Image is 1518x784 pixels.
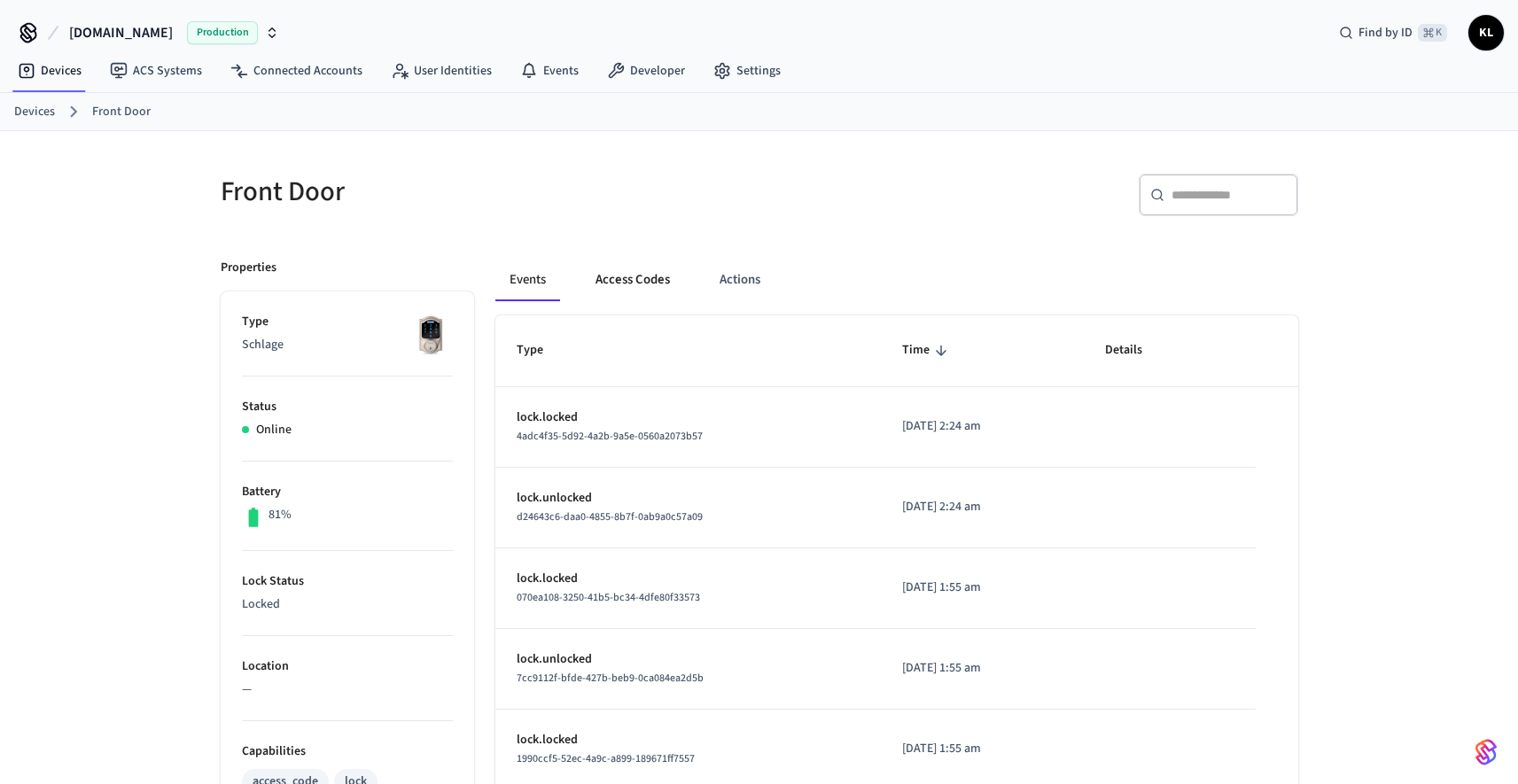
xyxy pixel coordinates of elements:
span: Type [517,337,566,364]
button: Events [495,259,560,301]
p: Location [242,657,453,676]
p: [DATE] 1:55 am [902,740,1063,758]
p: Properties [221,259,276,277]
img: SeamLogoGradient.69752ec5.svg [1475,738,1497,766]
span: Details [1105,337,1165,364]
a: ACS Systems [96,55,216,87]
a: Events [506,55,593,87]
button: KL [1468,15,1504,50]
p: lock.locked [517,731,860,749]
span: 070ea108-3250-41b5-bc34-4dfe80f33573 [517,590,700,605]
span: Find by ID [1358,24,1413,42]
p: [DATE] 1:55 am [902,659,1063,678]
p: Battery [242,483,453,501]
a: Developer [593,55,699,87]
p: lock.unlocked [517,650,860,669]
p: lock.unlocked [517,489,860,508]
p: 81% [269,506,292,524]
p: Lock Status [242,572,453,591]
span: ⌘ K [1418,24,1447,42]
button: Access Codes [581,259,684,301]
p: [DATE] 2:24 am [902,417,1063,436]
p: [DATE] 1:55 am [902,578,1063,597]
a: Settings [699,55,795,87]
div: Find by ID⌘ K [1325,17,1461,49]
span: [DOMAIN_NAME] [69,22,173,43]
a: Devices [4,55,96,87]
p: Schlage [242,336,453,354]
span: Production [187,21,258,44]
span: Time [902,337,953,364]
p: Status [242,398,453,416]
a: User Identities [377,55,506,87]
span: 1990ccf5-52ec-4a9c-a899-189671ff7557 [517,751,695,766]
button: Actions [705,259,775,301]
h5: Front Door [221,174,749,210]
p: lock.locked [517,408,860,427]
p: Locked [242,595,453,614]
p: lock.locked [517,570,860,588]
img: Schlage Sense Smart Deadbolt with Camelot Trim, Front [409,313,453,357]
span: 4adc4f35-5d92-4a2b-9a5e-0560a2073b57 [517,429,703,444]
p: [DATE] 2:24 am [902,498,1063,516]
p: — [242,680,453,699]
span: d24643c6-daa0-4855-8b7f-0ab9a0c57a09 [517,509,703,524]
p: Online [256,421,292,439]
a: Devices [14,103,55,121]
span: 7cc9112f-bfde-427b-beb9-0ca084ea2d5b [517,671,704,686]
a: Connected Accounts [216,55,377,87]
p: Type [242,313,453,331]
p: Capabilities [242,742,453,761]
a: Front Door [92,103,151,121]
span: KL [1470,17,1502,49]
div: ant example [495,259,1298,301]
